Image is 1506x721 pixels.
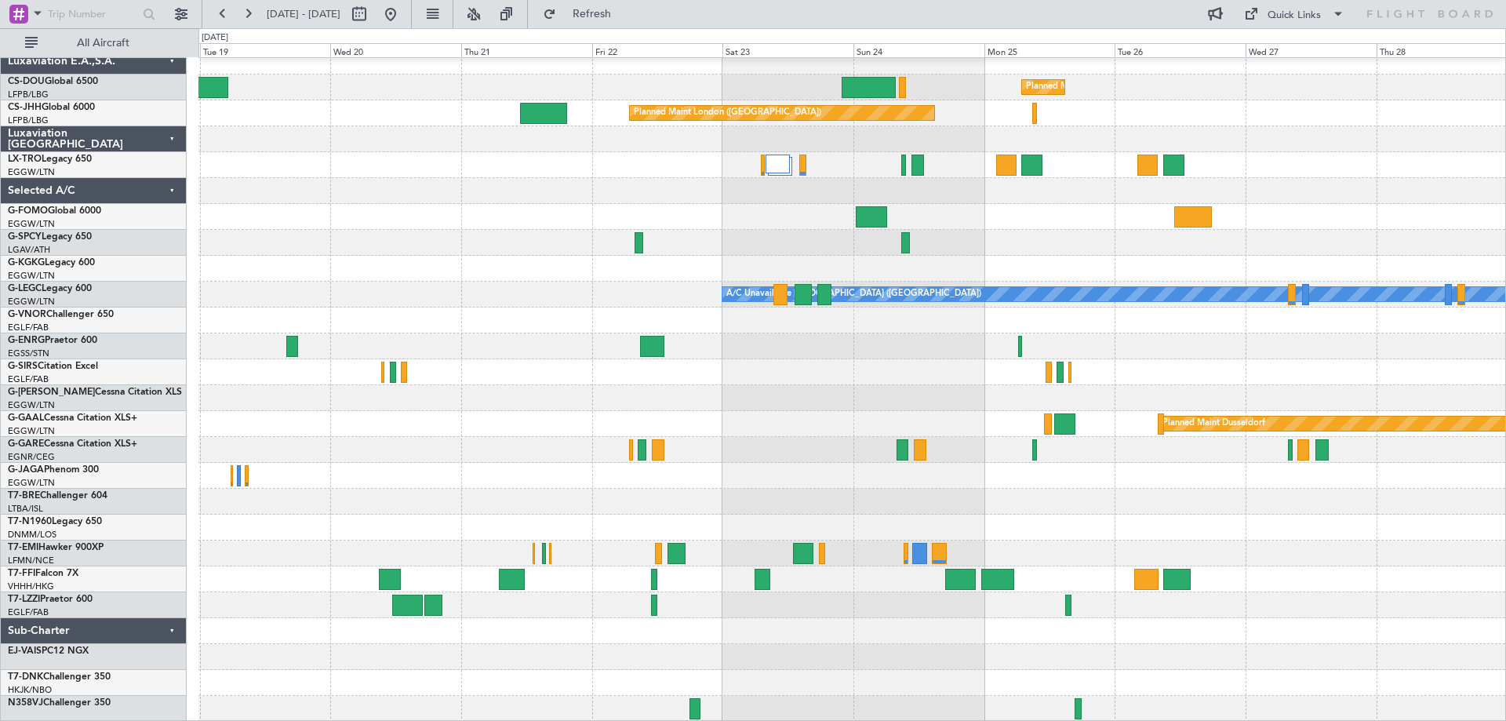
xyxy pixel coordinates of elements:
[8,77,98,86] a: CS-DOUGlobal 6500
[8,322,49,333] a: EGLF/FAB
[8,348,49,359] a: EGSS/STN
[8,477,55,489] a: EGGW/LTN
[1246,43,1377,57] div: Wed 27
[8,517,52,526] span: T7-N1960
[1236,2,1352,27] button: Quick Links
[8,310,114,319] a: G-VNORChallenger 650
[41,38,166,49] span: All Aircraft
[722,43,853,57] div: Sat 23
[634,101,821,125] div: Planned Maint London ([GEOGRAPHIC_DATA])
[8,206,48,216] span: G-FOMO
[8,517,102,526] a: T7-N1960Legacy 650
[8,569,35,578] span: T7-FFI
[8,310,46,319] span: G-VNOR
[8,439,137,449] a: G-GARECessna Citation XLS+
[8,425,55,437] a: EGGW/LTN
[8,270,55,282] a: EGGW/LTN
[267,7,340,21] span: [DATE] - [DATE]
[8,155,92,164] a: LX-TROLegacy 650
[1115,43,1246,57] div: Tue 26
[8,503,43,515] a: LTBA/ISL
[8,362,38,371] span: G-SIRS
[8,244,50,256] a: LGAV/ATH
[8,232,42,242] span: G-SPCY
[8,465,99,475] a: G-JAGAPhenom 300
[1162,412,1265,435] div: Planned Maint Dusseldorf
[8,166,55,178] a: EGGW/LTN
[536,2,630,27] button: Refresh
[200,43,331,57] div: Tue 19
[8,465,44,475] span: G-JAGA
[8,399,55,411] a: EGGW/LTN
[8,413,44,423] span: G-GAAL
[8,555,54,566] a: LFMN/NCE
[8,115,49,126] a: LFPB/LBG
[8,77,45,86] span: CS-DOU
[8,569,78,578] a: T7-FFIFalcon 7X
[8,258,45,268] span: G-KGKG
[8,646,42,656] span: EJ-VAIS
[8,336,45,345] span: G-ENRG
[8,606,49,618] a: EGLF/FAB
[8,595,40,604] span: T7-LZZI
[8,103,95,112] a: CS-JHHGlobal 6000
[8,698,111,708] a: N358VJChallenger 350
[8,451,55,463] a: EGNR/CEG
[48,2,138,26] input: Trip Number
[8,491,107,501] a: T7-BREChallenger 604
[559,9,625,20] span: Refresh
[8,206,101,216] a: G-FOMOGlobal 6000
[853,43,984,57] div: Sun 24
[1268,8,1321,24] div: Quick Links
[8,672,111,682] a: T7-DNKChallenger 350
[8,595,93,604] a: T7-LZZIPraetor 600
[8,336,97,345] a: G-ENRGPraetor 600
[8,89,49,100] a: LFPB/LBG
[8,362,98,371] a: G-SIRSCitation Excel
[8,698,43,708] span: N358VJ
[8,413,137,423] a: G-GAALCessna Citation XLS+
[8,232,92,242] a: G-SPCYLegacy 650
[8,103,42,112] span: CS-JHH
[8,373,49,385] a: EGLF/FAB
[8,581,54,592] a: VHHH/HKG
[330,43,461,57] div: Wed 20
[8,155,42,164] span: LX-TRO
[17,31,170,56] button: All Aircraft
[8,258,95,268] a: G-KGKGLegacy 600
[8,296,55,308] a: EGGW/LTN
[8,543,38,552] span: T7-EMI
[8,543,104,552] a: T7-EMIHawker 900XP
[592,43,723,57] div: Fri 22
[461,43,592,57] div: Thu 21
[8,388,182,397] a: G-[PERSON_NAME]Cessna Citation XLS
[1026,75,1273,99] div: Planned Maint [GEOGRAPHIC_DATA] ([GEOGRAPHIC_DATA])
[984,43,1115,57] div: Mon 25
[8,529,56,541] a: DNMM/LOS
[726,282,981,306] div: A/C Unavailable [GEOGRAPHIC_DATA] ([GEOGRAPHIC_DATA])
[8,388,95,397] span: G-[PERSON_NAME]
[8,284,42,293] span: G-LEGC
[8,284,92,293] a: G-LEGCLegacy 600
[8,218,55,230] a: EGGW/LTN
[8,439,44,449] span: G-GARE
[8,491,40,501] span: T7-BRE
[8,684,52,696] a: HKJK/NBO
[8,646,89,656] a: EJ-VAISPC12 NGX
[202,31,228,45] div: [DATE]
[8,672,43,682] span: T7-DNK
